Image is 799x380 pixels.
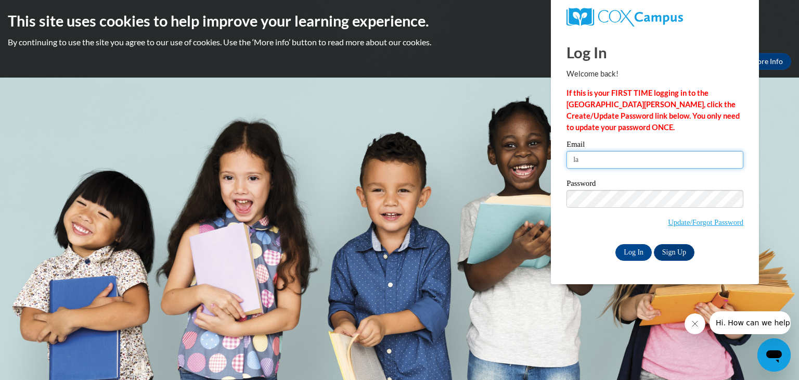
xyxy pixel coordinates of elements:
[8,10,791,31] h2: This site uses cookies to help improve your learning experience.
[566,8,743,27] a: COX Campus
[6,7,84,16] span: Hi. How can we help?
[654,244,694,261] a: Sign Up
[685,313,705,334] iframe: Close message
[566,68,743,80] p: Welcome back!
[615,244,652,261] input: Log In
[566,180,743,190] label: Password
[742,53,791,70] a: More Info
[8,36,791,48] p: By continuing to use the site you agree to our use of cookies. Use the ‘More info’ button to read...
[566,42,743,63] h1: Log In
[566,88,740,132] strong: If this is your FIRST TIME logging in to the [GEOGRAPHIC_DATA][PERSON_NAME], click the Create/Upd...
[668,218,743,226] a: Update/Forgot Password
[710,311,791,334] iframe: Message from company
[757,338,791,372] iframe: Button to launch messaging window
[566,141,743,151] label: Email
[566,8,683,27] img: COX Campus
